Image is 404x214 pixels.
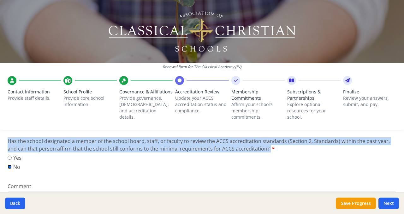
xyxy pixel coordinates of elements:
button: Back [5,198,25,209]
label: No [8,163,21,171]
input: Yes [8,156,12,160]
p: Affirm your school’s membership commitments. [231,101,285,120]
input: No [8,165,12,169]
p: Provide core school information. [63,95,117,108]
span: Subscriptions & Partnerships [287,89,341,101]
button: Next [378,198,399,209]
p: Provide staff details. [8,95,61,101]
span: Governance & Affiliations [119,89,173,95]
p: Update your ACCS accreditation status and compliance. [175,95,229,114]
span: Accreditation Review [175,89,229,95]
span: Finalize [343,89,396,95]
p: Explore optional resources for your school. [287,101,341,120]
img: Logo [108,9,297,54]
span: Has the school designated a member of the school board, staff, or faculty to review the ACCS accr... [8,138,390,152]
span: Comment [8,183,31,190]
span: School Profile [63,89,117,95]
span: Membership Commitments [231,89,285,101]
button: Save Progress [336,198,376,209]
span: Contact Information [8,89,61,95]
label: Yes [8,154,21,162]
p: Provide governance, [DEMOGRAPHIC_DATA], and accreditation details. [119,95,173,120]
p: Review your answers, submit, and pay. [343,95,396,108]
